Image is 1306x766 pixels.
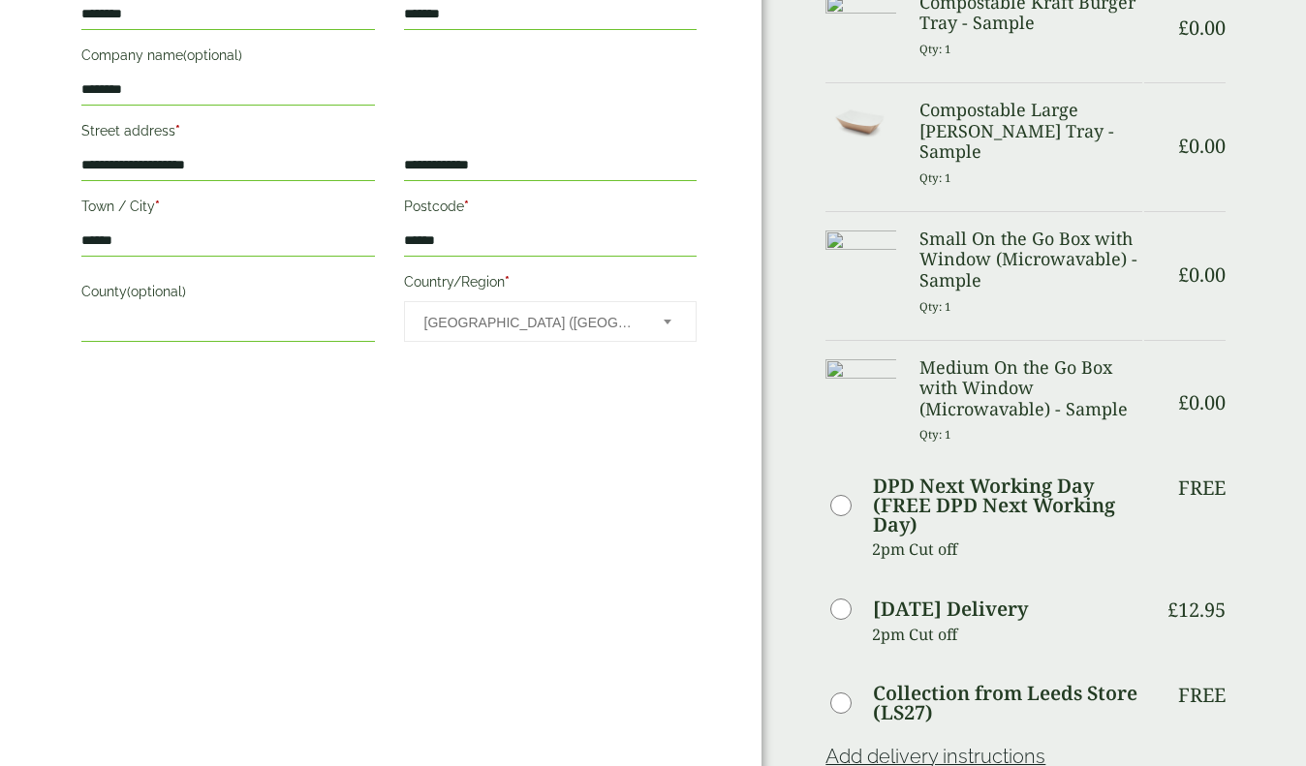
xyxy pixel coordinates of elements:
span: Country/Region [404,301,698,342]
abbr: required [155,199,160,214]
h3: Medium On the Go Box with Window (Microwavable) - Sample [919,357,1142,420]
label: Country/Region [404,268,698,301]
abbr: required [464,199,469,214]
label: [DATE] Delivery [873,599,1028,619]
abbr: required [505,274,510,290]
h3: Small On the Go Box with Window (Microwavable) - Sample [919,229,1142,291]
label: DPD Next Working Day (FREE DPD Next Working Day) [873,476,1142,535]
label: Company name [81,42,375,75]
p: 2pm Cut off [872,535,1142,564]
bdi: 0.00 [1178,389,1226,415]
label: County [81,278,375,311]
small: Qty: 1 [919,170,951,185]
p: Free [1178,684,1226,707]
p: Free [1178,476,1226,500]
span: (optional) [127,284,186,299]
label: Street address [81,117,375,150]
span: £ [1167,597,1178,623]
span: (optional) [183,47,242,63]
small: Qty: 1 [919,299,951,314]
label: Town / City [81,193,375,226]
bdi: 0.00 [1178,261,1226,288]
span: United Kingdom (UK) [424,302,638,343]
bdi: 12.95 [1167,597,1226,623]
bdi: 0.00 [1178,15,1226,41]
p: 2pm Cut off [872,620,1142,649]
span: £ [1178,15,1189,41]
bdi: 0.00 [1178,133,1226,159]
span: £ [1178,261,1189,288]
small: Qty: 1 [919,427,951,442]
label: Postcode [404,193,698,226]
span: £ [1178,389,1189,415]
small: Qty: 1 [919,42,951,56]
h3: Compostable Large [PERSON_NAME] Tray - Sample [919,100,1142,163]
label: Collection from Leeds Store (LS27) [873,684,1142,722]
abbr: required [175,123,180,138]
span: £ [1178,133,1189,159]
